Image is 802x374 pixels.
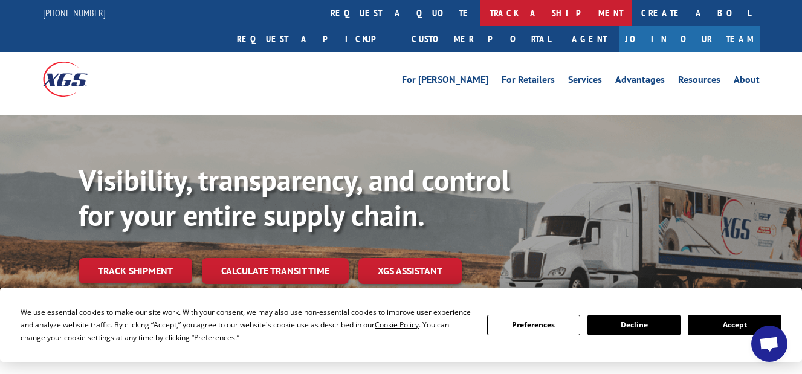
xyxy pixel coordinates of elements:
[43,7,106,19] a: [PHONE_NUMBER]
[587,315,681,335] button: Decline
[560,26,619,52] a: Agent
[487,315,580,335] button: Preferences
[402,75,488,88] a: For [PERSON_NAME]
[21,306,472,344] div: We use essential cookies to make our site work. With your consent, we may also use non-essential ...
[751,326,787,362] div: Open chat
[678,75,720,88] a: Resources
[194,332,235,343] span: Preferences
[202,258,349,284] a: Calculate transit time
[502,75,555,88] a: For Retailers
[228,26,403,52] a: Request a pickup
[568,75,602,88] a: Services
[358,258,462,284] a: XGS ASSISTANT
[375,320,419,330] span: Cookie Policy
[79,161,510,234] b: Visibility, transparency, and control for your entire supply chain.
[615,75,665,88] a: Advantages
[734,75,760,88] a: About
[403,26,560,52] a: Customer Portal
[619,26,760,52] a: Join Our Team
[79,258,192,283] a: Track shipment
[688,315,781,335] button: Accept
